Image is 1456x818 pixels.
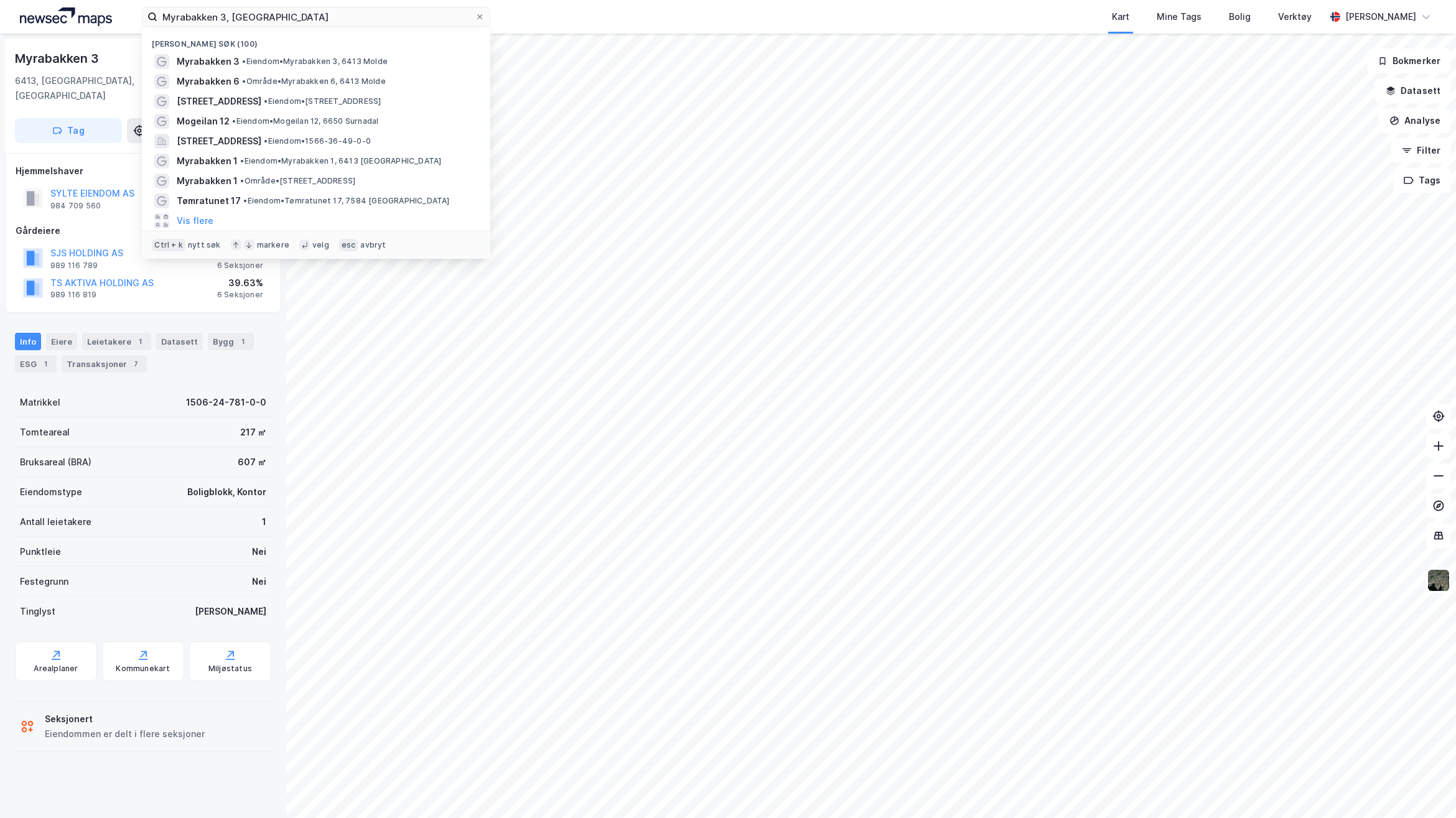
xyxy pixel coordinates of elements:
[177,94,261,109] span: [STREET_ADDRESS]
[1379,108,1451,133] button: Analyse
[264,136,268,146] span: •
[242,57,388,67] span: Eiendom • Myrabakken 3, 6413 Molde
[50,261,98,271] div: 989 116 789
[177,213,213,228] button: Vis flere
[134,335,146,348] div: 1
[217,276,263,290] div: 39.63%
[20,514,91,529] div: Antall leietakere
[1375,78,1451,103] button: Datasett
[238,455,266,470] div: 607 ㎡
[20,574,68,589] div: Festegrunn
[20,7,112,26] img: logo.a4113a55bc3d86da70a041830d287a7e.svg
[50,201,101,211] div: 984 709 560
[129,358,142,370] div: 7
[188,240,221,250] div: nytt søk
[1394,758,1456,818] iframe: Chat Widget
[264,96,268,106] span: •
[1157,9,1202,24] div: Mine Tags
[16,223,271,238] div: Gårdeiere
[15,355,57,373] div: ESG
[116,664,170,674] div: Kommunekart
[15,49,101,68] div: Myrabakken 3
[240,176,355,186] span: Område • [STREET_ADDRESS]
[240,425,266,440] div: 217 ㎡
[240,176,244,185] span: •
[339,239,358,251] div: esc
[232,116,378,126] span: Eiendom • Mogeilan 12, 6650 Surnadal
[264,96,381,106] span: Eiendom • [STREET_ADDRESS]
[62,355,147,373] div: Transaksjoner
[1393,168,1451,193] button: Tags
[257,240,289,250] div: markere
[312,240,329,250] div: velg
[177,174,238,188] span: Myrabakken 1
[45,712,205,727] div: Seksjonert
[240,156,244,165] span: •
[264,136,371,146] span: Eiendom • 1566-36-49-0-0
[186,395,266,410] div: 1506-24-781-0-0
[232,116,236,126] span: •
[20,455,91,470] div: Bruksareal (BRA)
[177,74,240,89] span: Myrabakken 6
[217,290,263,300] div: 6 Seksjoner
[252,544,266,559] div: Nei
[16,164,271,179] div: Hjemmelshaver
[195,604,266,619] div: [PERSON_NAME]
[177,154,238,169] span: Myrabakken 1
[45,727,205,741] div: Eiendommen er delt i flere seksjoner
[242,57,246,66] span: •
[1112,9,1129,24] div: Kart
[20,395,60,410] div: Matrikkel
[217,261,263,271] div: 6 Seksjoner
[252,574,266,589] div: Nei
[15,118,122,143] button: Tag
[20,604,55,619] div: Tinglyst
[177,193,241,208] span: Tømratunet 17
[236,335,249,348] div: 1
[177,54,240,69] span: Myrabakken 3
[243,196,247,205] span: •
[1345,9,1416,24] div: [PERSON_NAME]
[360,240,386,250] div: avbryt
[39,358,52,370] div: 1
[1367,49,1451,73] button: Bokmerker
[1394,758,1456,818] div: Kontrollprogram for chat
[156,333,203,350] div: Datasett
[262,514,266,529] div: 1
[34,664,78,674] div: Arealplaner
[1391,138,1451,163] button: Filter
[82,333,151,350] div: Leietakere
[208,664,252,674] div: Miljøstatus
[142,29,490,52] div: [PERSON_NAME] søk (100)
[1427,569,1450,592] img: 9k=
[240,156,441,166] span: Eiendom • Myrabakken 1, 6413 [GEOGRAPHIC_DATA]
[157,7,475,26] input: Søk på adresse, matrikkel, gårdeiere, leietakere eller personer
[15,333,41,350] div: Info
[177,114,230,129] span: Mogeilan 12
[152,239,185,251] div: Ctrl + k
[20,425,70,440] div: Tomteareal
[50,290,96,300] div: 989 116 819
[20,544,61,559] div: Punktleie
[208,333,254,350] div: Bygg
[242,77,385,86] span: Område • Myrabakken 6, 6413 Molde
[187,485,266,500] div: Boligblokk, Kontor
[15,73,213,103] div: 6413, [GEOGRAPHIC_DATA], [GEOGRAPHIC_DATA]
[243,196,449,206] span: Eiendom • Tømratunet 17, 7584 [GEOGRAPHIC_DATA]
[20,485,82,500] div: Eiendomstype
[242,77,246,86] span: •
[177,134,261,149] span: [STREET_ADDRESS]
[1278,9,1312,24] div: Verktøy
[46,333,77,350] div: Eiere
[1229,9,1251,24] div: Bolig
